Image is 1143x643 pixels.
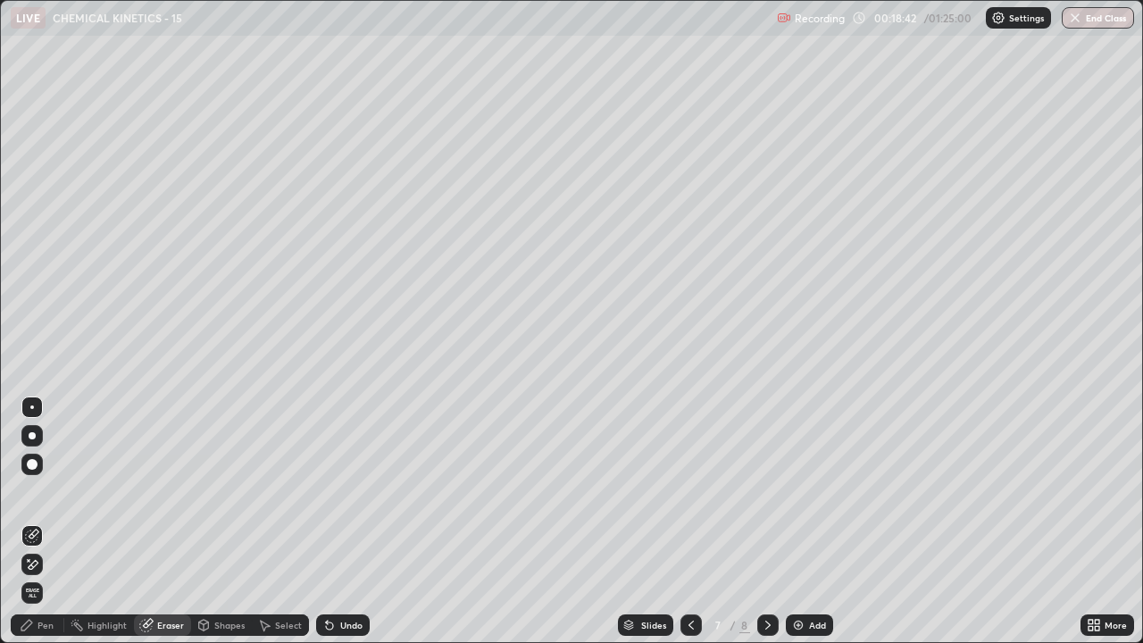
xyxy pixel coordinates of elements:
div: 8 [739,617,750,633]
img: end-class-cross [1068,11,1082,25]
p: Recording [795,12,845,25]
div: Slides [641,621,666,630]
div: More [1105,621,1127,630]
div: Add [809,621,826,630]
div: / [730,620,736,630]
div: Shapes [214,621,245,630]
p: Settings [1009,13,1044,22]
p: CHEMICAL KINETICS - 15 [53,11,182,25]
img: recording.375f2c34.svg [777,11,791,25]
div: Pen [38,621,54,630]
div: Select [275,621,302,630]
div: Undo [340,621,363,630]
button: End Class [1062,7,1134,29]
p: LIVE [16,11,40,25]
div: Highlight [88,621,127,630]
div: 7 [709,620,727,630]
span: Erase all [22,588,42,598]
img: class-settings-icons [991,11,1005,25]
div: Eraser [157,621,184,630]
img: add-slide-button [791,618,805,632]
